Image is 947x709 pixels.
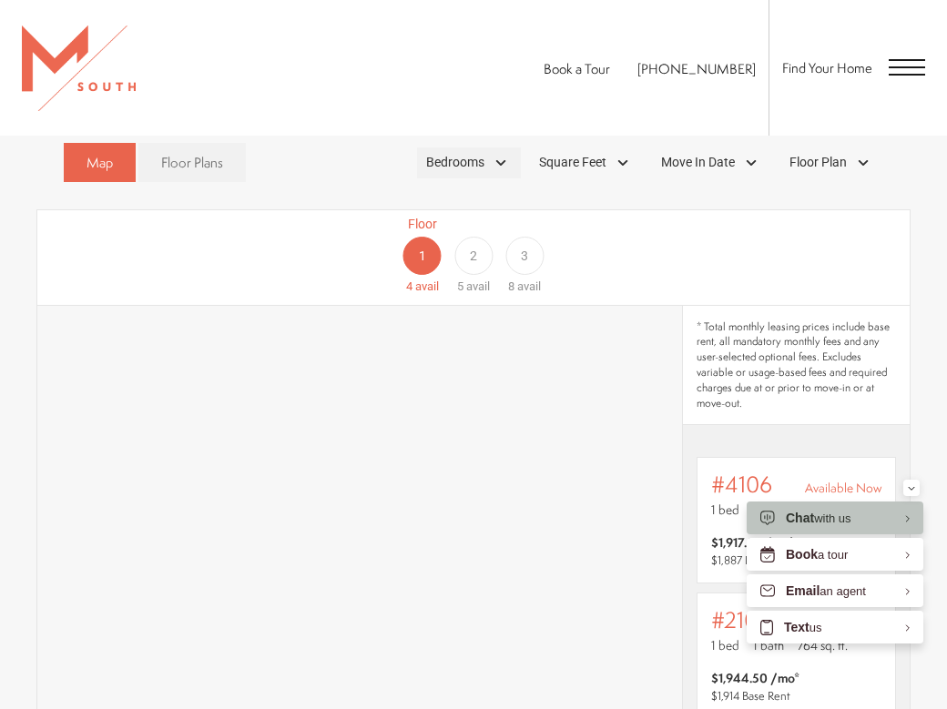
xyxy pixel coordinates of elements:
[457,279,463,293] span: 5
[805,479,881,497] span: Available Now
[711,607,769,633] span: #2105
[661,153,735,172] span: Move In Date
[798,636,848,654] span: 764 sq. ft.
[637,59,756,78] span: [PHONE_NUMBER]
[711,552,793,568] span: $1,887 Base Rent
[711,501,739,519] span: 1 bed
[711,688,790,704] span: $1,914 Base Rent
[508,279,514,293] span: 8
[711,471,772,497] span: #4106
[697,319,896,411] span: * Total monthly leasing prices include base rent, all mandatory monthly fees and any user-selecte...
[448,215,499,296] a: Floor 2
[889,59,925,76] button: Open Menu
[470,247,477,266] span: 2
[711,636,739,654] span: 1 bed
[22,25,136,111] img: MSouth
[637,59,756,78] a: Call Us at 813-570-8014
[753,636,784,654] span: 1 bath
[782,58,872,77] a: Find Your Home
[521,247,528,266] span: 3
[544,59,610,78] a: Book a Tour
[711,533,794,552] span: $1,917.50 /mo*
[466,279,490,293] span: avail
[697,457,896,583] a: View #4106
[711,669,799,687] span: $1,944.50 /mo*
[426,153,484,172] span: Bedrooms
[517,279,541,293] span: avail
[789,153,847,172] span: Floor Plan
[161,153,223,172] span: Floor Plans
[87,153,113,172] span: Map
[499,215,550,296] a: Floor 3
[539,153,606,172] span: Square Feet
